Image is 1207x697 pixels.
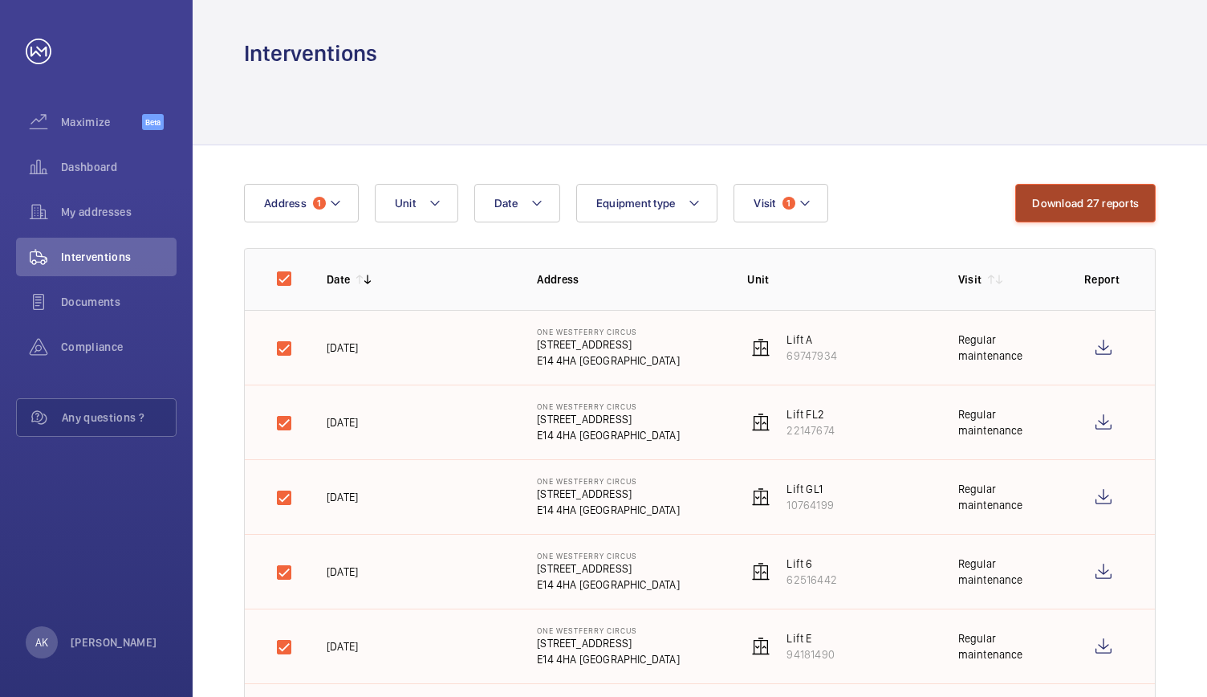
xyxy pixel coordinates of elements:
[747,271,932,287] p: Unit
[327,564,358,580] p: [DATE]
[751,637,770,656] img: elevator.svg
[782,197,795,210] span: 1
[327,414,358,430] p: [DATE]
[537,411,680,427] p: [STREET_ADDRESS]
[537,427,680,443] p: E14 4HA [GEOGRAPHIC_DATA]
[537,577,680,593] p: E14 4HA [GEOGRAPHIC_DATA]
[1084,271,1123,287] p: Report
[958,332,1059,364] div: Regular maintenance
[786,646,834,662] p: 94181490
[576,184,718,222] button: Equipment type
[537,635,680,651] p: [STREET_ADDRESS]
[61,159,177,175] span: Dashboard
[61,204,177,220] span: My addresses
[61,294,177,310] span: Documents
[537,560,680,577] p: [STREET_ADDRESS]
[958,556,1059,588] div: Regular maintenance
[537,476,680,486] p: One Westferry Circus
[474,184,560,222] button: Date
[142,114,164,130] span: Beta
[1015,184,1156,222] button: Download 27 reports
[751,338,770,357] img: elevator.svg
[264,197,307,210] span: Address
[754,197,775,210] span: Visit
[751,562,770,581] img: elevator.svg
[537,327,680,336] p: One Westferry Circus
[786,348,836,364] p: 69747934
[958,630,1059,662] div: Regular maintenance
[313,197,326,210] span: 1
[734,184,827,222] button: Visit1
[494,197,518,210] span: Date
[751,487,770,507] img: elevator.svg
[537,551,680,560] p: One Westferry Circus
[327,340,358,356] p: [DATE]
[61,339,177,355] span: Compliance
[395,197,416,210] span: Unit
[958,481,1059,513] div: Regular maintenance
[537,626,680,635] p: One Westferry Circus
[244,39,377,68] h1: Interventions
[786,497,833,513] p: 10764199
[537,336,680,353] p: [STREET_ADDRESS]
[35,634,48,650] p: AK
[786,332,836,348] p: Lift A
[786,481,833,497] p: Lift GL1
[71,634,157,650] p: [PERSON_NAME]
[596,197,676,210] span: Equipment type
[786,406,834,422] p: Lift FL2
[786,572,836,588] p: 62516442
[786,630,834,646] p: Lift E
[537,353,680,369] p: E14 4HA [GEOGRAPHIC_DATA]
[751,413,770,432] img: elevator.svg
[786,422,834,438] p: 22147674
[62,410,176,426] span: Any questions ?
[537,271,721,287] p: Address
[537,401,680,411] p: One Westferry Circus
[786,556,836,572] p: Lift 6
[327,638,358,654] p: [DATE]
[537,502,680,518] p: E14 4HA [GEOGRAPHIC_DATA]
[61,114,142,130] span: Maximize
[958,271,982,287] p: Visit
[958,406,1059,438] div: Regular maintenance
[375,184,458,222] button: Unit
[61,249,177,265] span: Interventions
[537,486,680,502] p: [STREET_ADDRESS]
[244,184,359,222] button: Address1
[537,651,680,667] p: E14 4HA [GEOGRAPHIC_DATA]
[327,271,350,287] p: Date
[327,489,358,505] p: [DATE]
